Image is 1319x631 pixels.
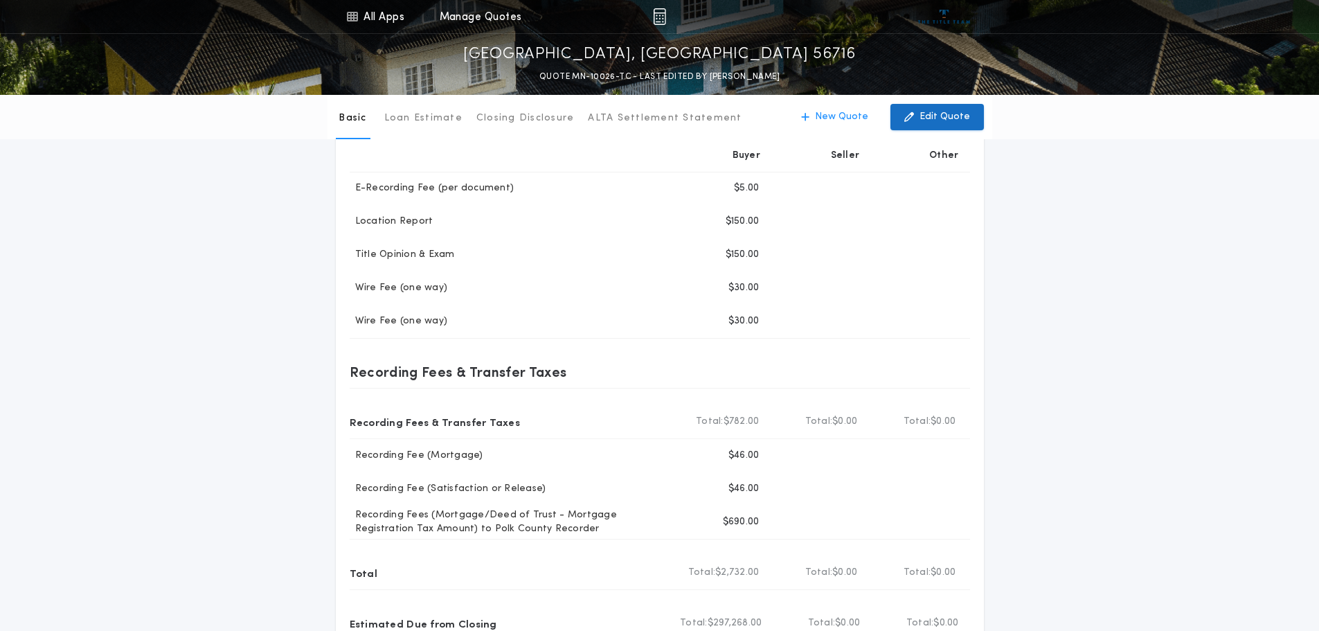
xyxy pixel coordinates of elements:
[350,508,672,536] p: Recording Fees (Mortgage/Deed of Trust - Mortgage Registration Tax Amount) to Polk County Recorder
[933,616,958,630] span: $0.00
[919,110,970,124] p: Edit Quote
[815,110,868,124] p: New Quote
[728,449,760,463] p: $46.00
[929,149,958,163] p: Other
[339,112,366,125] p: Basic
[653,8,666,25] img: img
[805,566,833,580] b: Total:
[350,562,377,584] p: Total
[350,281,448,295] p: Wire Fee (one way)
[708,616,762,630] span: $297,268.00
[904,415,931,429] b: Total:
[588,112,742,125] p: ALTA Settlement Statement
[723,515,760,529] p: $690.00
[463,44,856,66] p: [GEOGRAPHIC_DATA], [GEOGRAPHIC_DATA] 56716
[728,314,760,328] p: $30.00
[808,616,836,630] b: Total:
[918,10,970,24] img: vs-icon
[728,281,760,295] p: $30.00
[715,566,759,580] span: $2,732.00
[890,104,984,130] button: Edit Quote
[350,181,514,195] p: E-Recording Fee (per document)
[931,415,955,429] span: $0.00
[688,566,716,580] b: Total:
[728,482,760,496] p: $46.00
[726,215,760,229] p: $150.00
[350,361,567,383] p: Recording Fees & Transfer Taxes
[832,415,857,429] span: $0.00
[904,566,931,580] b: Total:
[350,411,521,433] p: Recording Fees & Transfer Taxes
[724,415,760,429] span: $782.00
[350,314,448,328] p: Wire Fee (one way)
[835,616,860,630] span: $0.00
[733,149,760,163] p: Buyer
[384,112,463,125] p: Loan Estimate
[350,482,546,496] p: Recording Fee (Satisfaction or Release)
[350,215,433,229] p: Location Report
[350,449,483,463] p: Recording Fee (Mortgage)
[831,149,860,163] p: Seller
[832,566,857,580] span: $0.00
[696,415,724,429] b: Total:
[805,415,833,429] b: Total:
[350,248,455,262] p: Title Opinion & Exam
[476,112,575,125] p: Closing Disclosure
[787,104,882,130] button: New Quote
[734,181,759,195] p: $5.00
[931,566,955,580] span: $0.00
[726,248,760,262] p: $150.00
[539,70,780,84] p: QUOTE MN-10026-TC - LAST EDITED BY [PERSON_NAME]
[906,616,934,630] b: Total:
